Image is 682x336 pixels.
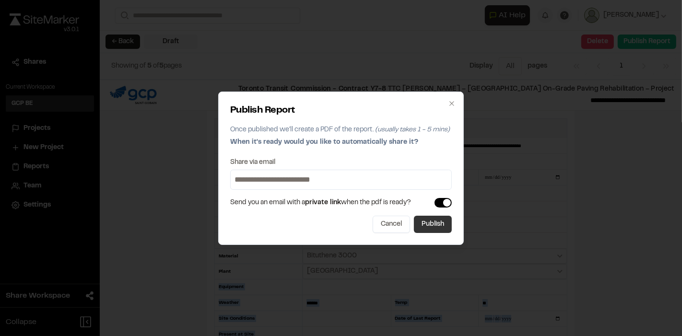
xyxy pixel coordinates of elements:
span: private link [305,200,341,206]
label: Share via email [230,159,275,166]
h2: Publish Report [230,104,452,118]
button: Cancel [373,216,410,233]
button: Publish [414,216,452,233]
p: Once published we'll create a PDF of the report. [230,125,452,135]
span: Send you an email with a when the pdf is ready? [230,197,411,208]
span: When it's ready would you like to automatically share it? [230,139,418,145]
span: (usually takes 1 - 5 mins) [375,127,450,133]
